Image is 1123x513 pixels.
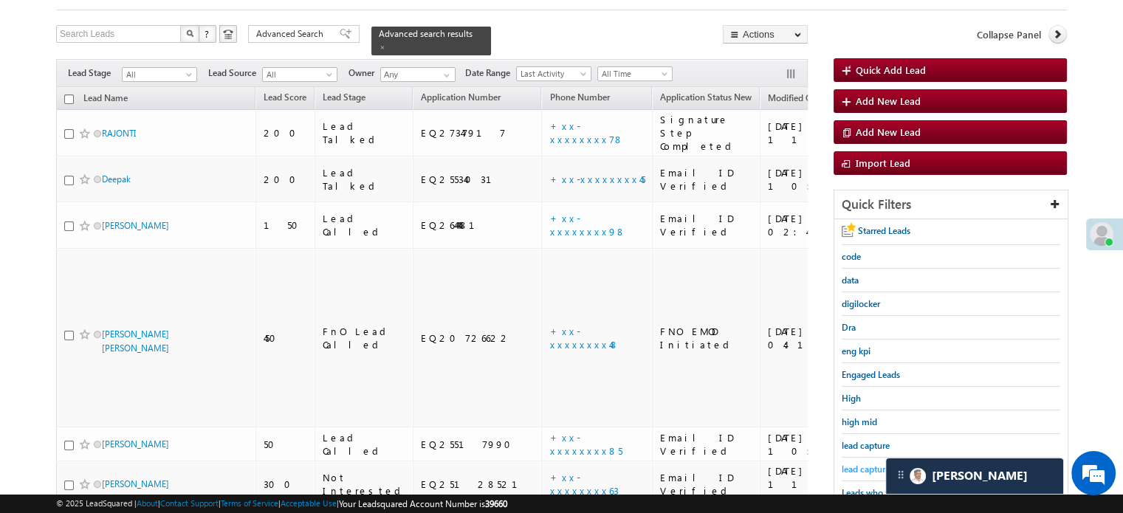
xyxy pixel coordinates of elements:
[323,120,406,146] div: Lead Talked
[413,89,508,109] a: Application Number
[660,212,753,238] div: Email ID Verified
[842,251,861,262] span: code
[208,66,262,80] span: Lead Source
[323,166,406,193] div: Lead Talked
[549,471,618,497] a: +xx-xxxxxxxx63
[264,331,308,345] div: 450
[421,331,535,345] div: EQ20726622
[323,471,406,497] div: Not Interested
[856,156,910,169] span: Import Lead
[856,125,921,138] span: Add New Lead
[64,94,74,104] input: Check all records
[263,68,333,81] span: All
[932,469,1028,483] span: Carter
[421,438,535,451] div: EQ25517990
[465,66,516,80] span: Date Range
[264,126,308,140] div: 200
[264,438,308,451] div: 50
[768,212,875,238] div: [DATE] 02:40 PM
[256,27,328,41] span: Advanced Search
[542,89,617,109] a: Phone Number
[842,393,861,404] span: High
[885,458,1064,495] div: carter-dragCarter[PERSON_NAME]
[768,431,875,458] div: [DATE] 10:55 PM
[102,478,169,489] a: [PERSON_NAME]
[842,345,870,357] span: eng kpi
[549,431,622,457] a: +xx-xxxxxxxx85
[549,120,623,145] a: +xx-xxxxxxxx78
[842,275,859,286] span: data
[137,498,158,508] a: About
[549,173,645,185] a: +xx-xxxxxxxx45
[768,325,875,351] div: [DATE] 04:11 PM
[102,328,169,354] a: [PERSON_NAME] [PERSON_NAME]
[517,67,587,80] span: Last Activity
[842,369,900,380] span: Engaged Leads
[768,120,875,146] div: [DATE] 11:03 AM
[597,66,673,81] a: All Time
[834,190,1068,219] div: Quick Filters
[485,498,507,509] span: 39660
[842,416,877,427] span: high mid
[348,66,380,80] span: Owner
[660,471,753,497] div: Email ID Verified
[723,25,808,44] button: Actions
[549,92,609,103] span: Phone Number
[323,431,406,458] div: Lead Called
[768,166,875,193] div: [DATE] 10:52 AM
[102,438,169,450] a: [PERSON_NAME]
[315,89,373,109] a: Lead Stage
[264,92,306,103] span: Lead Score
[856,63,926,76] span: Quick Add Lead
[264,173,308,186] div: 200
[102,173,131,185] a: Deepak
[262,67,337,82] a: All
[549,212,625,238] a: +xx-xxxxxxxx98
[421,478,535,491] div: EQ25128521
[379,28,473,39] span: Advanced search results
[323,92,365,103] span: Lead Stage
[760,89,839,109] a: Modified On (sorted descending)
[25,78,62,97] img: d_60004797649_company_0_60004797649
[768,464,875,504] div: [DATE] 11:11 AM
[858,225,910,236] span: Starred Leads
[122,67,197,82] a: All
[199,25,216,43] button: ?
[339,498,507,509] span: Your Leadsquared Account Number is
[842,298,880,309] span: digilocker
[549,325,619,351] a: +xx-xxxxxxxx48
[516,66,591,81] a: Last Activity
[660,325,753,351] div: FNO EMOD Initiated
[421,218,535,232] div: EQ26444481
[102,220,169,231] a: [PERSON_NAME]
[76,90,135,109] a: Lead Name
[123,68,193,81] span: All
[323,325,406,351] div: FnO Lead Called
[660,166,753,193] div: Email ID Verified
[842,440,890,451] span: lead capture
[102,128,136,139] a: RAJONTI
[19,137,269,389] textarea: Type your message and hit 'Enter'
[768,92,817,103] span: Modified On
[653,89,759,109] a: Application Status New
[242,7,278,43] div: Minimize live chat window
[68,66,122,80] span: Lead Stage
[221,498,278,508] a: Terms of Service
[264,478,308,491] div: 300
[323,212,406,238] div: Lead Called
[660,92,752,103] span: Application Status New
[421,173,535,186] div: EQ25534031
[56,497,507,511] span: © 2025 LeadSquared | | | | |
[660,431,753,458] div: Email ID Verified
[895,469,907,481] img: carter-drag
[910,468,926,484] img: Carter
[598,67,668,80] span: All Time
[421,126,535,140] div: EQ27347917
[977,28,1041,41] span: Collapse Panel
[421,92,501,103] span: Application Number
[186,30,193,37] img: Search
[281,498,337,508] a: Acceptable Use
[436,68,454,83] a: Show All Items
[160,498,219,508] a: Contact Support
[842,464,908,475] span: lead capture new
